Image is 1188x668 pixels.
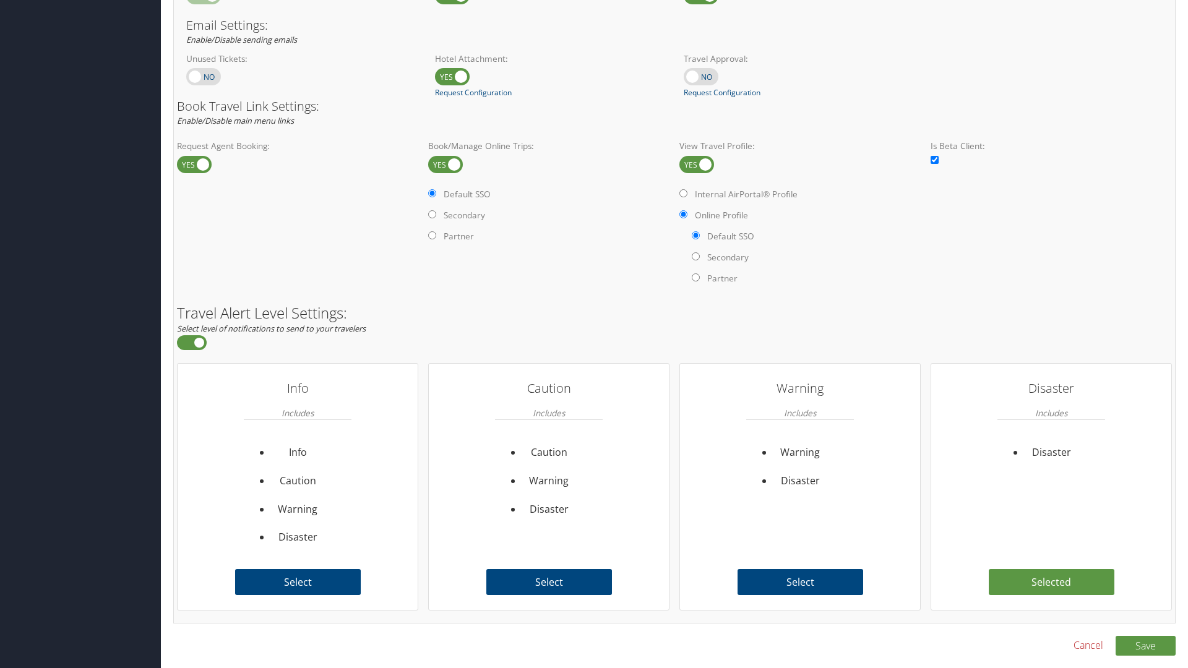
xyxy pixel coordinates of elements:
li: Disaster [1025,439,1078,467]
li: Info [271,439,325,467]
li: Disaster [773,467,827,495]
label: Default SSO [444,188,491,200]
label: Select [738,569,863,595]
label: Partner [444,230,474,242]
a: Cancel [1074,638,1103,653]
li: Caution [271,467,325,495]
label: Secondary [707,251,749,263]
li: Caution [522,439,576,467]
label: Travel Approval: [684,53,914,65]
label: Hotel Attachment: [435,53,665,65]
label: Internal AirPortal® Profile [695,188,798,200]
em: Includes [533,401,565,425]
li: Warning [522,467,576,495]
label: Request Agent Booking: [177,140,418,152]
h3: Email Settings: [186,19,1163,32]
em: Includes [282,401,314,425]
h3: Warning [746,376,854,401]
label: Partner [707,272,738,285]
label: Unused Tickets: [186,53,416,65]
label: View Travel Profile: [679,140,921,152]
button: Save [1116,636,1176,656]
em: Includes [784,401,816,425]
em: Includes [1035,401,1067,425]
em: Select level of notifications to send to your travelers [177,323,366,334]
li: Disaster [271,523,325,552]
label: Selected [989,569,1114,595]
h3: Book Travel Link Settings: [177,100,1172,113]
h2: Travel Alert Level Settings: [177,306,1172,320]
h3: Disaster [997,376,1105,401]
label: Secondary [444,209,485,221]
li: Warning [773,439,827,467]
a: Request Configuration [684,87,760,98]
em: Enable/Disable main menu links [177,115,294,126]
label: Default SSO [707,230,754,242]
a: Request Configuration [435,87,512,98]
li: Disaster [522,495,576,524]
li: Warning [271,495,325,524]
h3: Info [244,376,351,401]
em: Enable/Disable sending emails [186,34,297,45]
label: Select [235,569,361,595]
label: Book/Manage Online Trips: [428,140,669,152]
label: Online Profile [695,209,748,221]
label: Is Beta Client: [931,140,1172,152]
label: Select [486,569,612,595]
h3: Caution [495,376,603,401]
